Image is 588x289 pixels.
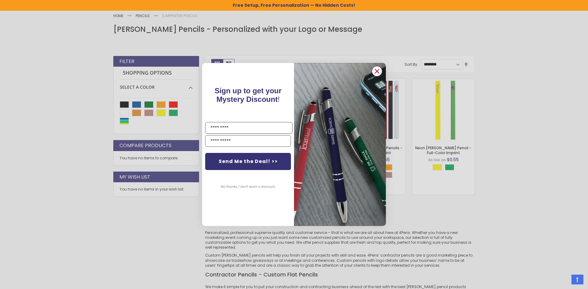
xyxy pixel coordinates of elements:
span: ! [215,87,282,103]
img: pop-up-image [294,63,386,226]
button: Close dialog [372,66,382,76]
button: Send Me the Deal! >> [205,153,291,170]
iframe: Google Customer Reviews [537,272,588,289]
button: No thanks, I don't want a discount. [218,179,279,195]
span: Sign up to get your Mystery Discount [215,87,282,103]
